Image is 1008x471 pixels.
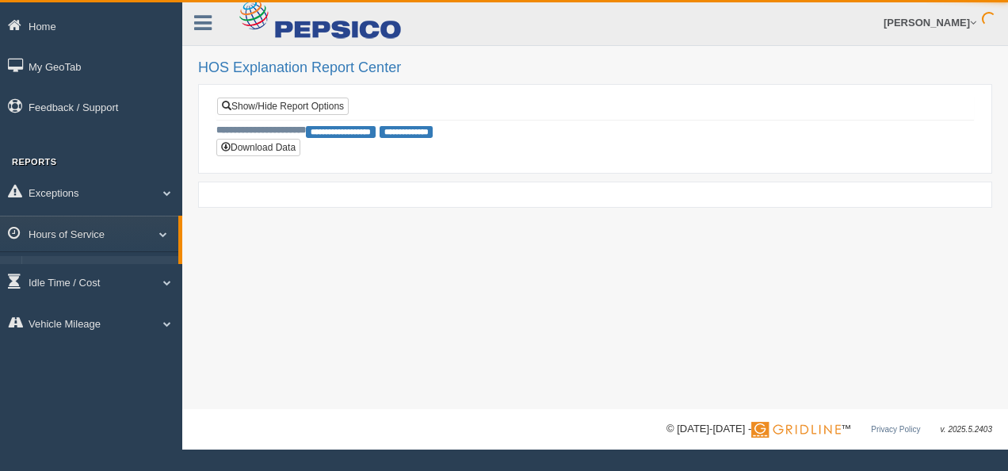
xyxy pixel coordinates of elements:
a: Privacy Policy [871,425,920,434]
h2: HOS Explanation Report Center [198,60,992,76]
span: v. 2025.5.2403 [941,425,992,434]
a: Show/Hide Report Options [217,98,349,115]
div: © [DATE]-[DATE] - ™ [666,421,992,438]
a: HOS Explanation Reports [29,256,178,285]
button: Download Data [216,139,300,156]
img: Gridline [751,422,841,438]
